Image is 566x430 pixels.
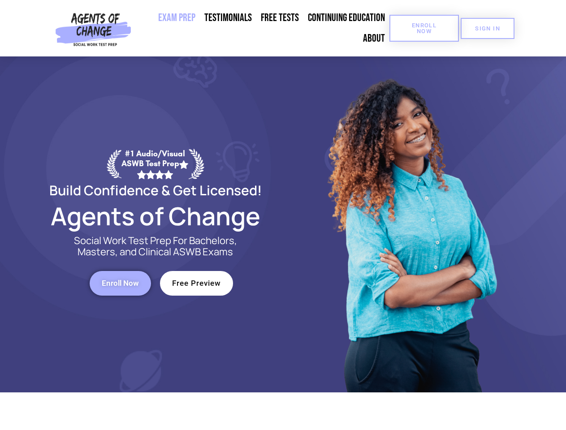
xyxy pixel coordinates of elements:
nav: Menu [135,8,389,49]
a: Continuing Education [303,8,389,28]
h2: Build Confidence & Get Licensed! [28,184,283,197]
span: Enroll Now [404,22,445,34]
span: Free Preview [172,279,221,287]
a: Free Tests [256,8,303,28]
a: Enroll Now [90,271,151,296]
span: Enroll Now [102,279,139,287]
a: Enroll Now [389,15,459,42]
a: SIGN IN [461,18,514,39]
a: About [359,28,389,49]
div: #1 Audio/Visual ASWB Test Prep [121,149,189,179]
a: Testimonials [200,8,256,28]
h2: Agents of Change [28,206,283,226]
p: Social Work Test Prep For Bachelors, Masters, and Clinical ASWB Exams [64,235,247,258]
a: Free Preview [160,271,233,296]
span: SIGN IN [475,26,500,31]
img: Website Image 1 (1) [321,56,501,392]
a: Exam Prep [154,8,200,28]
